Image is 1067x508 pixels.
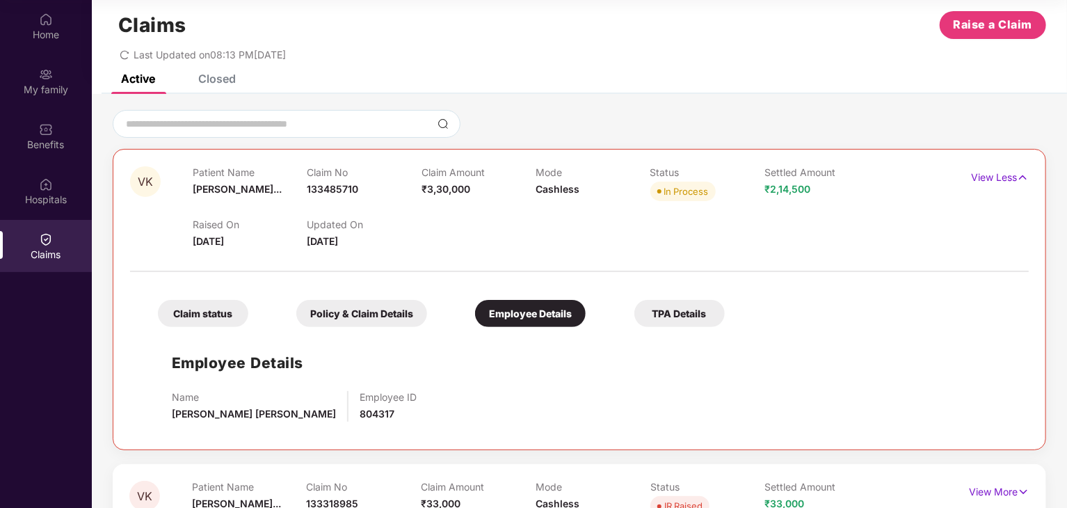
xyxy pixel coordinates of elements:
[193,166,307,178] p: Patient Name
[172,391,336,403] p: Name
[438,118,449,129] img: svg+xml;base64,PHN2ZyBpZD0iU2VhcmNoLTMyeDMyIiB4bWxucz0iaHR0cDovL3d3dy53My5vcmcvMjAwMC9zdmciIHdpZH...
[421,481,536,493] p: Claim Amount
[198,72,236,86] div: Closed
[193,219,307,230] p: Raised On
[307,235,338,247] span: [DATE]
[765,481,880,493] p: Settled Amount
[764,183,810,195] span: ₹2,14,500
[39,177,53,191] img: svg+xml;base64,PHN2ZyBpZD0iSG9zcGl0YWxzIiB4bWxucz0iaHR0cDovL3d3dy53My5vcmcvMjAwMC9zdmciIHdpZHRoPS...
[192,481,307,493] p: Patient Name
[120,49,129,61] span: redo
[536,481,650,493] p: Mode
[307,166,421,178] p: Claim No
[39,68,53,81] img: svg+xml;base64,PHN2ZyB3aWR0aD0iMjAiIGhlaWdodD0iMjAiIHZpZXdCb3g9IjAgMCAyMCAyMCIgZmlsbD0ibm9uZSIgeG...
[940,11,1046,39] button: Raise a Claim
[1017,170,1029,185] img: svg+xml;base64,PHN2ZyB4bWxucz0iaHR0cDovL3d3dy53My5vcmcvMjAwMC9zdmciIHdpZHRoPSIxNyIgaGVpZ2h0PSIxNy...
[193,235,224,247] span: [DATE]
[650,481,765,493] p: Status
[650,166,764,178] p: Status
[360,408,394,420] span: 804317
[118,13,186,37] h1: Claims
[764,166,879,178] p: Settled Amount
[134,49,286,61] span: Last Updated on 08:13 PM[DATE]
[172,408,336,420] span: [PERSON_NAME] [PERSON_NAME]
[954,16,1033,33] span: Raise a Claim
[138,176,153,188] span: VK
[536,166,650,178] p: Mode
[307,183,358,195] span: 133485710
[971,166,1029,185] p: View Less
[536,183,579,195] span: Cashless
[172,351,303,374] h1: Employee Details
[158,300,248,327] div: Claim status
[296,300,427,327] div: Policy & Claim Details
[307,219,421,230] p: Updated On
[137,491,152,502] span: VK
[193,183,282,195] span: [PERSON_NAME]...
[360,391,417,403] p: Employee ID
[422,166,536,178] p: Claim Amount
[475,300,586,327] div: Employee Details
[969,481,1029,500] p: View More
[634,300,725,327] div: TPA Details
[422,183,470,195] span: ₹3,30,000
[39,122,53,136] img: svg+xml;base64,PHN2ZyBpZD0iQmVuZWZpdHMiIHhtbG5zPSJodHRwOi8vd3d3LnczLm9yZy8yMDAwL3N2ZyIgd2lkdGg9Ij...
[307,481,422,493] p: Claim No
[121,72,155,86] div: Active
[39,232,53,246] img: svg+xml;base64,PHN2ZyBpZD0iQ2xhaW0iIHhtbG5zPSJodHRwOi8vd3d3LnczLm9yZy8yMDAwL3N2ZyIgd2lkdGg9IjIwIi...
[39,13,53,26] img: svg+xml;base64,PHN2ZyBpZD0iSG9tZSIgeG1sbnM9Imh0dHA6Ly93d3cudzMub3JnLzIwMDAvc3ZnIiB3aWR0aD0iMjAiIG...
[664,184,709,198] div: In Process
[1018,484,1029,500] img: svg+xml;base64,PHN2ZyB4bWxucz0iaHR0cDovL3d3dy53My5vcmcvMjAwMC9zdmciIHdpZHRoPSIxNyIgaGVpZ2h0PSIxNy...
